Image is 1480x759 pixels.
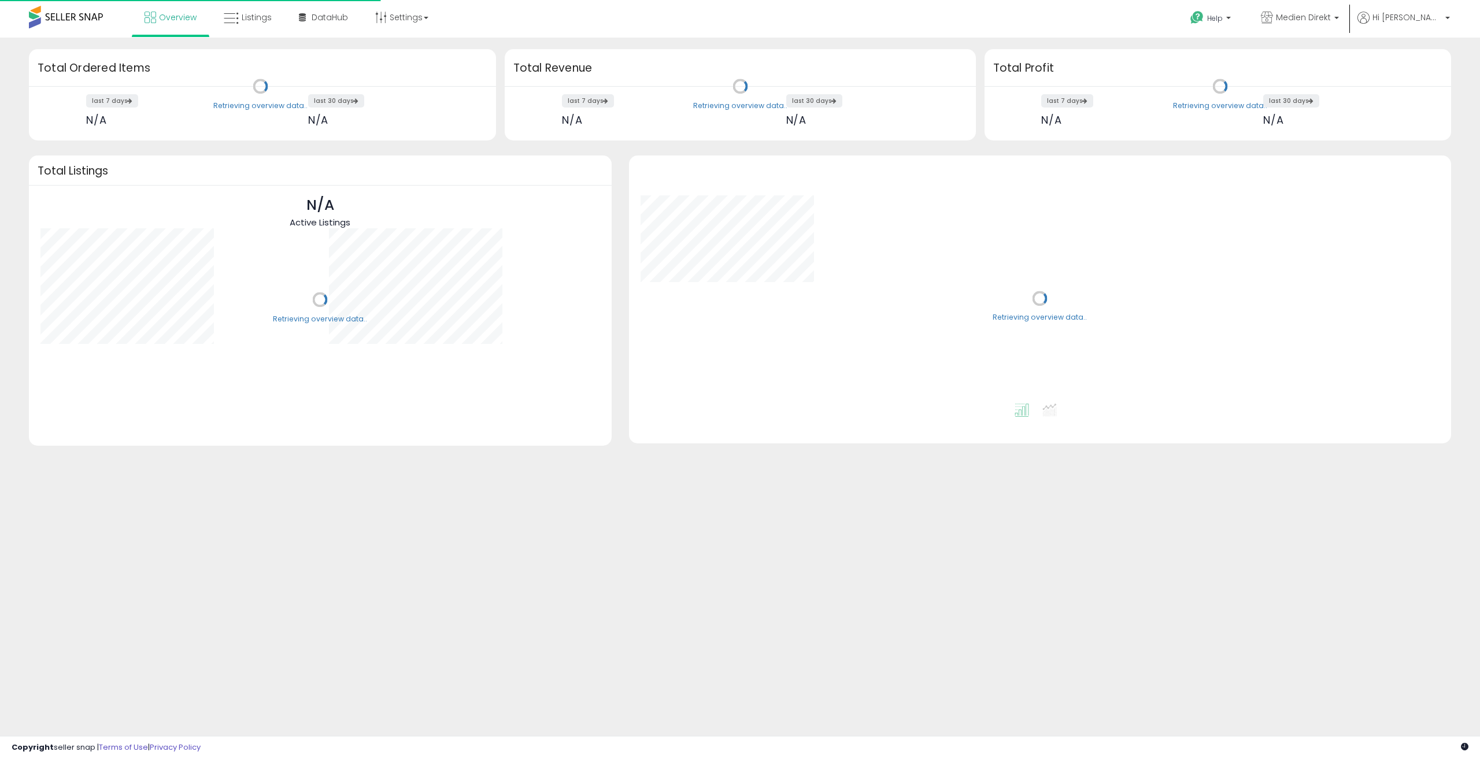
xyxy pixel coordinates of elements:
[1181,2,1242,38] a: Help
[1207,13,1223,23] span: Help
[213,101,308,111] div: Retrieving overview data..
[993,313,1087,323] div: Retrieving overview data..
[242,12,272,23] span: Listings
[1372,12,1442,23] span: Hi [PERSON_NAME]
[312,12,348,23] span: DataHub
[693,101,787,111] div: Retrieving overview data..
[159,12,197,23] span: Overview
[1190,10,1204,25] i: Get Help
[1173,101,1267,111] div: Retrieving overview data..
[1357,12,1450,38] a: Hi [PERSON_NAME]
[1276,12,1331,23] span: Medien Direkt
[273,314,367,324] div: Retrieving overview data..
